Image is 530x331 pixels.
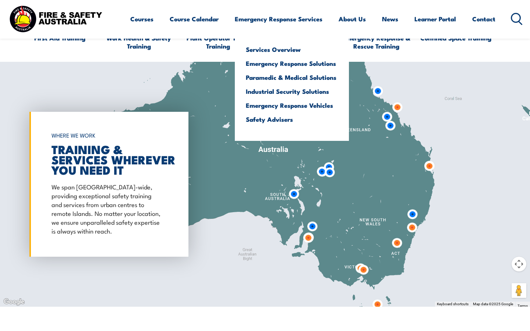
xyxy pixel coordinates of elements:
span: First Aid Training [34,34,85,42]
a: Click to see this area on Google Maps [2,297,26,307]
a: Emergency Response Solutions [246,60,338,67]
h6: WHERE WE WORK [52,129,163,142]
button: Drag Pegman onto the map to open Street View [512,283,526,298]
a: Emergency Response Services [235,9,322,29]
a: Safety Advisers [246,116,338,122]
a: Terms (opens in new tab) [517,304,528,308]
a: Paramedic & Medical Solutions [246,74,338,81]
a: Emergency Response Vehicles [246,102,338,108]
a: About Us [339,9,366,29]
img: Google [2,297,26,307]
span: Plant Operator Ticket Training [182,34,254,50]
p: We span [GEOGRAPHIC_DATA]-wide, providing exceptional safety training and services from urban cen... [52,182,163,235]
a: Course Calendar [170,9,219,29]
span: Confined Space Training [420,34,491,42]
a: Services Overview [246,46,338,53]
h2: TRAINING & SERVICES WHEREVER YOU NEED IT [52,144,163,175]
button: Keyboard shortcuts [437,302,469,307]
button: Map camera controls [512,257,526,271]
span: Work Health & Safety Training [103,34,175,50]
span: Map data ©2025 Google [473,302,513,306]
a: News [382,9,398,29]
span: Emergency Response & Rescue Training [340,34,413,50]
a: Learner Portal [414,9,456,29]
a: Contact [472,9,495,29]
a: Courses [130,9,153,29]
a: Industrial Security Solutions [246,88,338,95]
